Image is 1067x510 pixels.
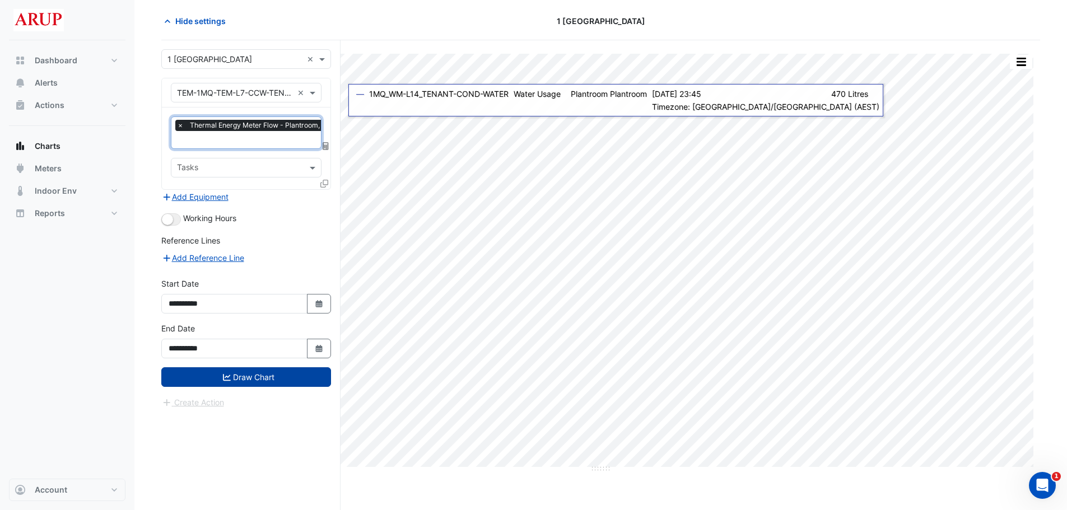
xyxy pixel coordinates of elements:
[35,100,64,111] span: Actions
[35,484,67,495] span: Account
[35,163,62,174] span: Meters
[35,77,58,88] span: Alerts
[183,213,236,223] span: Working Hours
[297,87,307,99] span: Clear
[35,208,65,219] span: Reports
[187,120,357,131] span: Thermal Energy Meter Flow - Plantroom, Plantroom
[320,179,328,188] span: Clone Favourites and Tasks from this Equipment to other Equipment
[321,141,331,151] span: Choose Function
[161,235,220,246] label: Reference Lines
[9,135,125,157] button: Charts
[161,278,199,289] label: Start Date
[35,141,60,152] span: Charts
[161,397,225,406] app-escalated-ticket-create-button: Please draw the charts first
[1052,472,1061,481] span: 1
[161,11,233,31] button: Hide settings
[161,190,229,203] button: Add Equipment
[9,157,125,180] button: Meters
[9,94,125,116] button: Actions
[35,185,77,196] span: Indoor Env
[9,180,125,202] button: Indoor Env
[161,322,195,334] label: End Date
[175,120,185,131] span: ×
[161,251,245,264] button: Add Reference Line
[1010,55,1032,69] button: More Options
[557,15,645,27] span: 1 [GEOGRAPHIC_DATA]
[15,55,26,66] app-icon: Dashboard
[9,49,125,72] button: Dashboard
[35,55,77,66] span: Dashboard
[314,344,324,353] fa-icon: Select Date
[175,15,226,27] span: Hide settings
[13,9,64,31] img: Company Logo
[15,163,26,174] app-icon: Meters
[15,77,26,88] app-icon: Alerts
[9,202,125,224] button: Reports
[15,185,26,196] app-icon: Indoor Env
[9,479,125,501] button: Account
[9,72,125,94] button: Alerts
[15,100,26,111] app-icon: Actions
[15,208,26,219] app-icon: Reports
[175,161,198,176] div: Tasks
[15,141,26,152] app-icon: Charts
[1029,472,1056,499] iframe: Intercom live chat
[314,299,324,308] fa-icon: Select Date
[161,367,331,387] button: Draw Chart
[307,53,316,65] span: Clear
